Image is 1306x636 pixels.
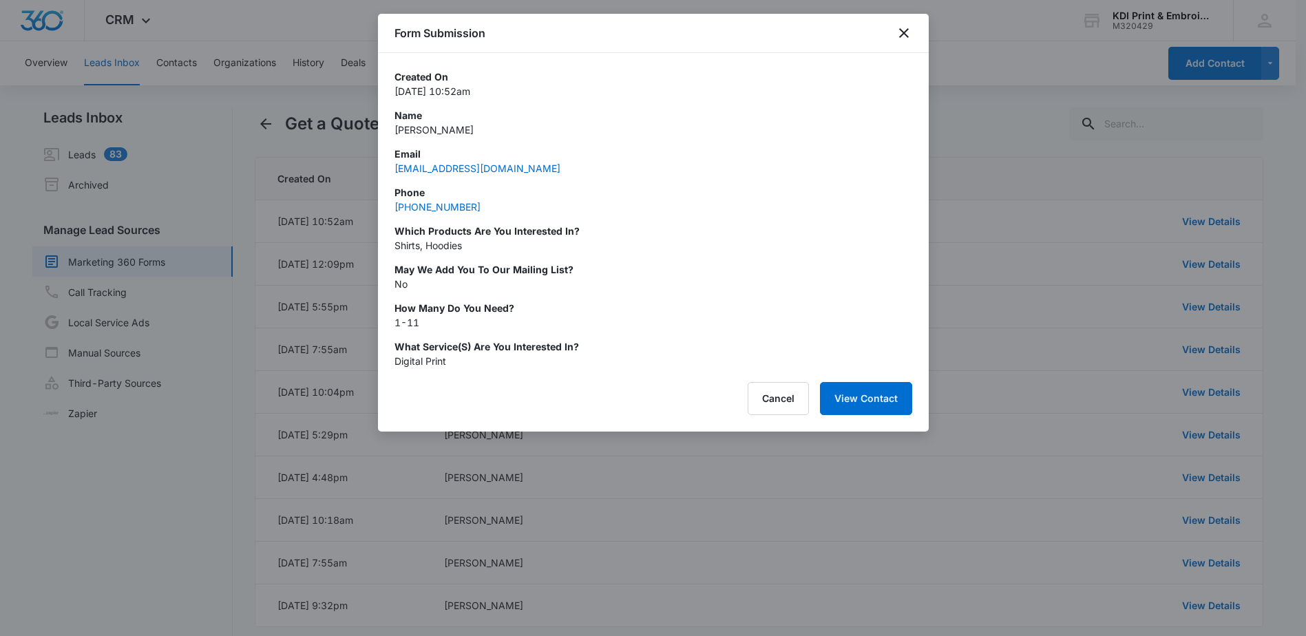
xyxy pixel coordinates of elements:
p: May we add you to our mailing list? [394,262,912,277]
p: [PERSON_NAME] [394,123,912,137]
p: [DATE] 10:52am [394,84,912,98]
p: Created On [394,70,912,84]
p: Which products are you interested in? [394,224,912,238]
button: close [896,25,912,41]
p: 1-11 [394,315,912,330]
p: Name [394,108,912,123]
h1: Form Submission [394,25,485,41]
p: Email [394,147,912,161]
button: View Contact [820,382,912,415]
p: Phone [394,185,912,200]
p: Digital Print [394,354,912,368]
p: No [394,277,912,291]
p: How many do you need? [394,301,912,315]
p: Shirts, Hoodies [394,238,912,253]
p: What Service(s) are you interested in? [394,339,912,354]
button: Cancel [748,382,809,415]
a: [PHONE_NUMBER] [394,201,481,213]
a: [EMAIL_ADDRESS][DOMAIN_NAME] [394,162,560,174]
